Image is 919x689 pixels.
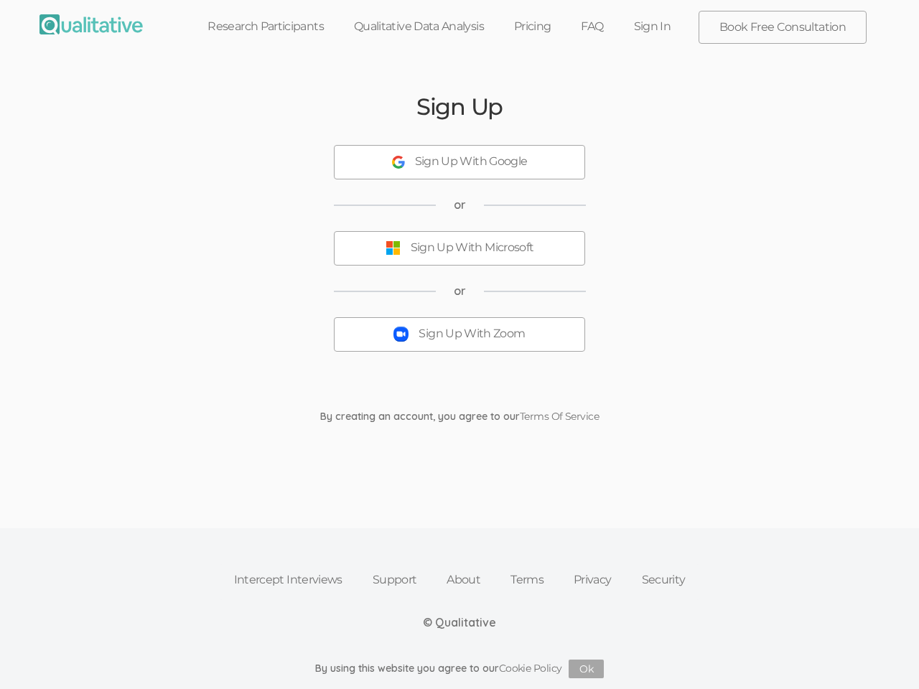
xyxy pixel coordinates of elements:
button: Sign Up With Zoom [334,317,585,352]
a: Book Free Consultation [699,11,866,43]
div: Sign Up With Zoom [419,326,525,342]
button: Ok [569,660,604,678]
span: or [454,197,466,213]
a: Intercept Interviews [219,564,358,596]
a: Terms Of Service [520,410,599,423]
div: Sign Up With Microsoft [411,240,534,256]
img: Sign Up With Google [392,156,405,169]
img: Sign Up With Zoom [393,327,409,342]
iframe: Chat Widget [847,620,919,689]
a: Pricing [499,11,566,42]
a: Qualitative Data Analysis [339,11,499,42]
a: About [431,564,495,596]
button: Sign Up With Google [334,145,585,179]
div: By creating an account, you agree to our [309,409,610,423]
img: Sign Up With Microsoft [386,240,401,256]
div: By using this website you agree to our [315,660,605,678]
img: Qualitative [39,14,143,34]
a: Sign In [619,11,686,42]
span: or [454,283,466,299]
a: Cookie Policy [499,662,562,675]
button: Sign Up With Microsoft [334,231,585,266]
a: Support [358,564,432,596]
a: Security [627,564,701,596]
a: Terms [495,564,559,596]
a: Privacy [559,564,627,596]
div: © Qualitative [423,614,496,631]
a: FAQ [566,11,618,42]
h2: Sign Up [416,94,503,119]
a: Research Participants [192,11,339,42]
div: Sign Up With Google [415,154,528,170]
